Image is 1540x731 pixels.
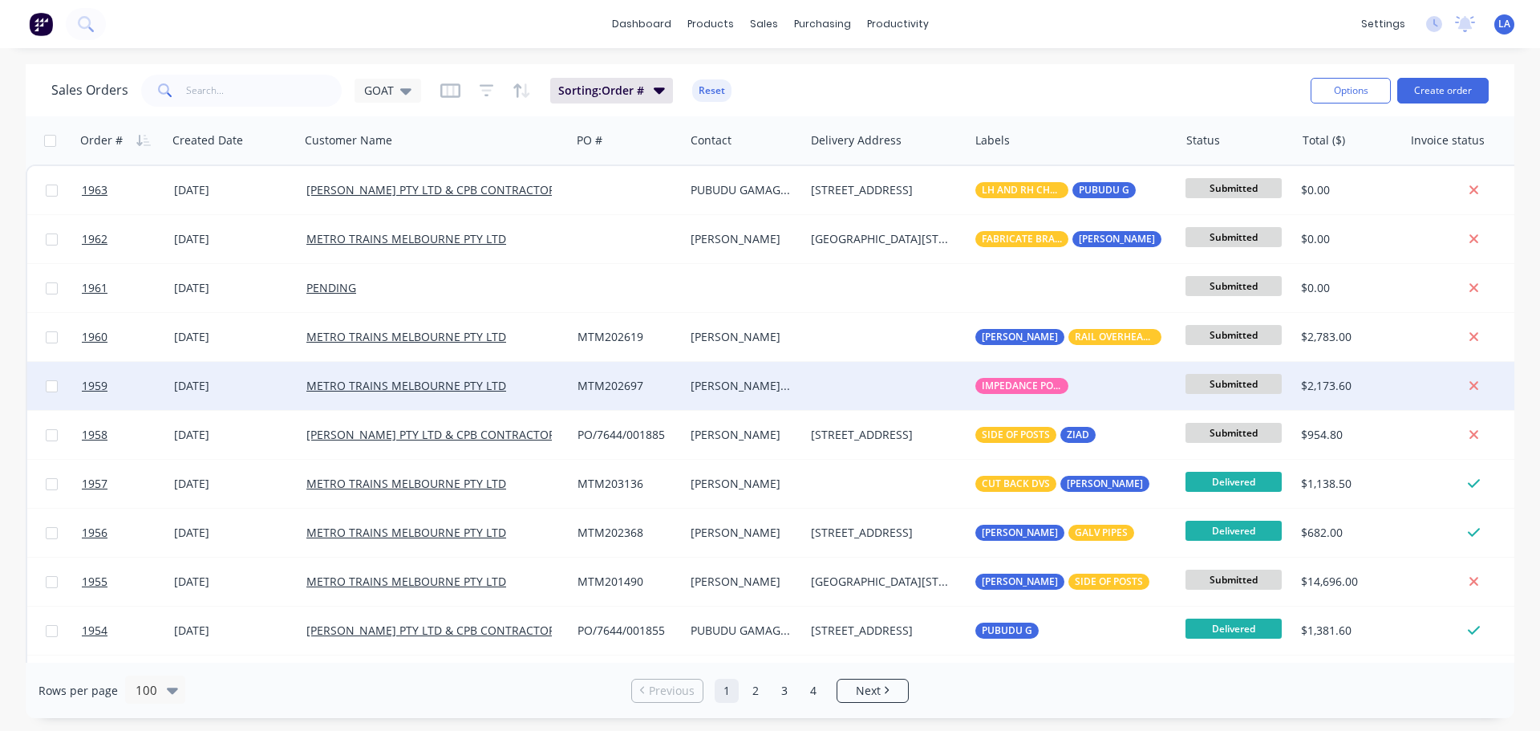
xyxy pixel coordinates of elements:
[982,182,1062,198] span: LH AND RH CHANNELS
[174,427,294,443] div: [DATE]
[1185,423,1282,443] span: Submitted
[306,427,608,442] a: [PERSON_NAME] PTY LTD & CPB CONTRACTORS PTY LTD
[1185,472,1282,492] span: Delivered
[1311,78,1391,104] button: Options
[82,656,174,704] a: 1953
[982,525,1058,541] span: [PERSON_NAME]
[51,83,128,98] h1: Sales Orders
[82,607,174,655] a: 1954
[577,132,602,148] div: PO #
[691,574,792,590] div: [PERSON_NAME]
[82,623,107,639] span: 1954
[856,683,881,699] span: Next
[82,460,174,508] a: 1957
[1067,476,1143,492] span: [PERSON_NAME]
[1185,227,1282,247] span: Submitted
[715,679,739,703] a: Page 1 is your current page
[691,132,731,148] div: Contact
[577,329,673,345] div: MTM202619
[1075,574,1143,590] span: SIDE OF POSTS
[82,313,174,361] a: 1960
[174,378,294,394] div: [DATE]
[174,476,294,492] div: [DATE]
[1411,132,1485,148] div: Invoice status
[82,574,107,590] span: 1955
[1185,570,1282,590] span: Submitted
[691,623,792,639] div: PUBUDU GAMAGEDERA
[82,362,174,410] a: 1959
[82,378,107,394] span: 1959
[975,525,1134,541] button: [PERSON_NAME]GALV PIPES
[1185,178,1282,198] span: Submitted
[82,329,107,345] span: 1960
[691,231,792,247] div: [PERSON_NAME]
[558,83,644,99] span: Sorting: Order #
[811,574,955,590] div: [GEOGRAPHIC_DATA][STREET_ADDRESS]
[1079,231,1155,247] span: [PERSON_NAME]
[306,182,608,197] a: [PERSON_NAME] PTY LTD & CPB CONTRACTORS PTY LTD
[1079,182,1129,198] span: PUBUDU G
[82,427,107,443] span: 1958
[364,82,394,99] span: GOAT
[1185,619,1282,639] span: Delivered
[1301,280,1392,296] div: $0.00
[1498,17,1510,31] span: LA
[691,182,792,198] div: PUBUDU GAMAGEDERA
[982,623,1032,639] span: PUBUDU G
[577,476,673,492] div: MTM203136
[1301,182,1392,198] div: $0.00
[172,132,243,148] div: Created Date
[811,427,955,443] div: [STREET_ADDRESS]
[786,12,859,36] div: purchasing
[982,427,1050,443] span: SIDE OF POSTS
[811,525,955,541] div: [STREET_ADDRESS]
[1186,132,1220,148] div: Status
[811,231,955,247] div: [GEOGRAPHIC_DATA][STREET_ADDRESS]
[742,12,786,36] div: sales
[38,683,118,699] span: Rows per page
[975,427,1096,443] button: SIDE OF POSTSZIAD
[577,574,673,590] div: MTM201490
[82,558,174,606] a: 1955
[744,679,768,703] a: Page 2
[692,79,731,102] button: Reset
[1301,525,1392,541] div: $682.00
[691,525,792,541] div: [PERSON_NAME]
[679,12,742,36] div: products
[691,329,792,345] div: [PERSON_NAME]
[174,574,294,590] div: [DATE]
[1397,78,1489,104] button: Create order
[625,679,915,703] ul: Pagination
[306,231,506,246] a: METRO TRAINS MELBOURNE PTY LTD
[975,623,1039,639] button: PUBUDU G
[82,231,107,247] span: 1962
[1301,427,1392,443] div: $954.80
[306,280,356,295] a: PENDING
[811,132,902,148] div: Delivery Address
[1185,276,1282,296] span: Submitted
[577,623,673,639] div: PO/7644/001855
[691,476,792,492] div: [PERSON_NAME]
[1185,521,1282,541] span: Delivered
[1185,325,1282,345] span: Submitted
[811,182,955,198] div: [STREET_ADDRESS]
[691,427,792,443] div: [PERSON_NAME]
[975,378,1068,394] button: IMPEDANCE POSTS
[975,574,1149,590] button: [PERSON_NAME]SIDE OF POSTS
[1301,476,1392,492] div: $1,138.50
[1301,574,1392,590] div: $14,696.00
[306,329,506,344] a: METRO TRAINS MELBOURNE PTY LTD
[801,679,825,703] a: Page 4
[1067,427,1089,443] span: ZIAD
[174,623,294,639] div: [DATE]
[306,476,506,491] a: METRO TRAINS MELBOURNE PTY LTD
[80,132,123,148] div: Order #
[174,329,294,345] div: [DATE]
[306,574,506,589] a: METRO TRAINS MELBOURNE PTY LTD
[982,476,1050,492] span: CUT BACK DVS
[1301,378,1392,394] div: $2,173.60
[577,525,673,541] div: MTM202368
[1075,525,1128,541] span: GALV PIPES
[82,525,107,541] span: 1956
[604,12,679,36] a: dashboard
